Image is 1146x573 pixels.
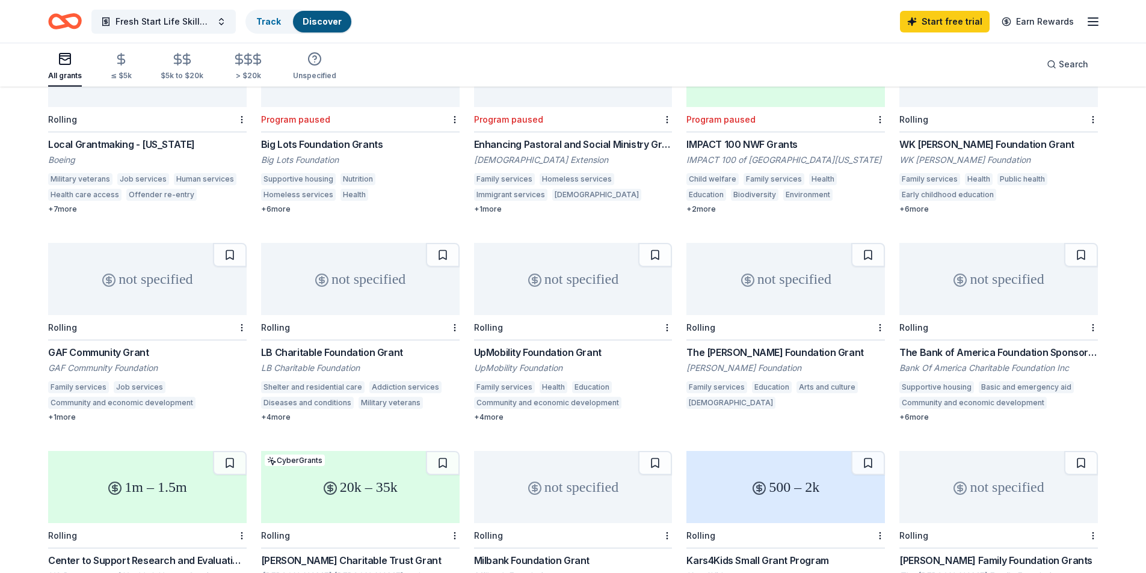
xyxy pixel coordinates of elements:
[261,530,290,541] div: Rolling
[373,189,446,201] div: Health care access
[474,189,547,201] div: Immigrant services
[474,137,673,152] div: Enhancing Pastoral and Social Ministry Grants
[474,345,673,360] div: UpMobility Foundation Grant
[111,71,132,81] div: ≤ $5k
[474,381,535,393] div: Family services
[232,71,264,81] div: > $20k
[979,381,1074,393] div: Basic and emergency aid
[48,189,122,201] div: Health care access
[261,345,460,360] div: LB Charitable Foundation Grant
[474,397,621,409] div: Community and economic development
[48,381,109,393] div: Family services
[686,154,885,166] div: IMPACT 100 of [GEOGRAPHIC_DATA][US_STATE]
[116,14,212,29] span: Fresh Start Life Skills Program
[686,530,715,541] div: Rolling
[796,381,858,393] div: Arts and culture
[48,137,247,152] div: Local Grantmaking - [US_STATE]
[686,173,739,185] div: Child welfare
[474,114,543,124] div: Program paused
[48,243,247,315] div: not specified
[899,243,1098,422] a: not specifiedRollingThe Bank of America Foundation Sponsorship ProgramBank Of America Charitable ...
[1037,52,1098,76] button: Search
[48,173,112,185] div: Military veterans
[261,362,460,374] div: LB Charitable Foundation
[686,204,885,214] div: + 2 more
[261,397,354,409] div: Diseases and conditions
[48,322,77,332] div: Rolling
[261,35,460,214] a: not specifiedProgram pausedBig Lots Foundation GrantsBig Lots FoundationSupportive housingNutriti...
[686,189,726,201] div: Education
[809,173,837,185] div: Health
[48,397,196,409] div: Community and economic development
[48,451,247,523] div: 1m – 1.5m
[474,362,673,374] div: UpMobility Foundation
[114,381,165,393] div: Job services
[686,137,885,152] div: IMPACT 100 NWF Grants
[899,189,996,201] div: Early childhood education
[899,553,1098,568] div: [PERSON_NAME] Family Foundation Grants
[261,243,460,422] a: not specifiedRollingLB Charitable Foundation GrantLB Charitable FoundationShelter and residential...
[117,173,169,185] div: Job services
[899,362,1098,374] div: Bank Of America Charitable Foundation Inc
[474,243,673,422] a: not specifiedRollingUpMobility Foundation GrantUpMobility FoundationFamily servicesHealthEducatio...
[48,154,247,166] div: Boeing
[161,47,203,87] button: $5k to $20k
[552,189,641,201] div: [DEMOGRAPHIC_DATA]
[899,412,1098,422] div: + 6 more
[111,47,132,87] button: ≤ $5k
[899,322,928,332] div: Rolling
[686,345,885,360] div: The [PERSON_NAME] Foundation Grant
[261,189,336,201] div: Homeless services
[474,412,673,422] div: + 4 more
[48,35,247,214] a: not specifiedLocalRollingLocal Grantmaking - [US_STATE]BoeingMilitary veteransJob servicesHuman s...
[686,35,885,214] a: 100k+LocalProgram pausedIMPACT 100 NWF GrantsIMPACT 100 of [GEOGRAPHIC_DATA][US_STATE]Child welfa...
[474,530,503,541] div: Rolling
[686,381,747,393] div: Family services
[126,189,197,201] div: Offender re-entry
[232,47,264,87] button: > $20k
[474,322,503,332] div: Rolling
[474,553,673,568] div: Milbank Foundation Grant
[340,189,368,201] div: Health
[540,381,567,393] div: Health
[261,322,290,332] div: Rolling
[48,114,77,124] div: Rolling
[340,173,375,185] div: Nutrition
[293,47,336,87] button: Unspecified
[48,243,247,422] a: not specifiedRollingGAF Community GrantGAF Community FoundationFamily servicesJob servicesCommuni...
[48,71,82,81] div: All grants
[686,322,715,332] div: Rolling
[899,204,1098,214] div: + 6 more
[293,71,336,81] div: Unspecified
[474,173,535,185] div: Family services
[899,173,960,185] div: Family services
[261,137,460,152] div: Big Lots Foundation Grants
[686,451,885,523] div: 500 – 2k
[369,381,442,393] div: Addiction services
[686,243,885,315] div: not specified
[899,114,928,124] div: Rolling
[965,173,993,185] div: Health
[265,455,325,466] div: CyberGrants
[572,381,612,393] div: Education
[48,553,247,568] div: Center to Support Research and Evaluation Capacity of Child Care and Development Fund Lead Agencies
[540,173,614,185] div: Homeless services
[899,381,974,393] div: Supportive housing
[256,16,281,26] a: Track
[261,243,460,315] div: not specified
[48,7,82,35] a: Home
[686,243,885,412] a: not specifiedRollingThe [PERSON_NAME] Foundation Grant[PERSON_NAME] FoundationFamily servicesEduc...
[474,451,673,523] div: not specified
[48,530,77,541] div: Rolling
[899,530,928,541] div: Rolling
[245,10,353,34] button: TrackDiscover
[994,11,1081,32] a: Earn Rewards
[48,412,247,422] div: + 1 more
[686,397,775,409] div: [DEMOGRAPHIC_DATA]
[686,114,756,124] div: Program paused
[474,35,673,214] a: not specifiedProgram pausedEnhancing Pastoral and Social Ministry Grants[DEMOGRAPHIC_DATA] Extens...
[474,204,673,214] div: + 1 more
[783,189,833,201] div: Environment
[261,451,460,523] div: 20k – 35k
[48,204,247,214] div: + 7 more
